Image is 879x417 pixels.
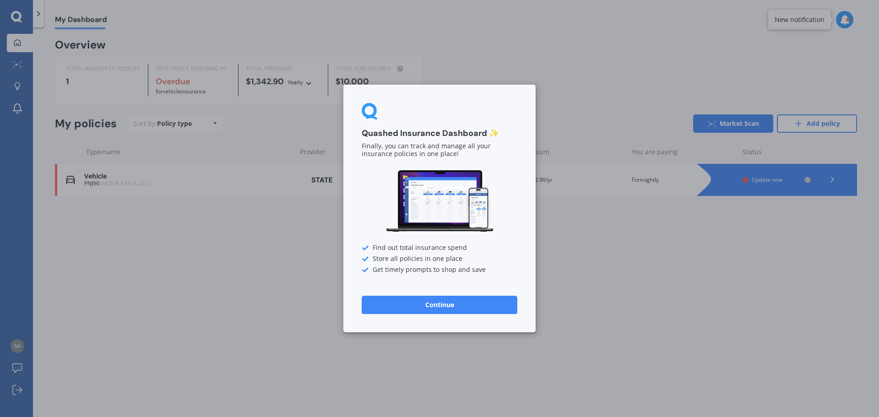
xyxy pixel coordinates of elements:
h3: Quashed Insurance Dashboard ✨ [362,128,517,139]
div: Store all policies in one place [362,255,517,263]
div: Find out total insurance spend [362,244,517,252]
button: Continue [362,296,517,314]
img: Dashboard [385,169,494,233]
div: Get timely prompts to shop and save [362,266,517,274]
p: Finally, you can track and manage all your insurance policies in one place! [362,143,517,158]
